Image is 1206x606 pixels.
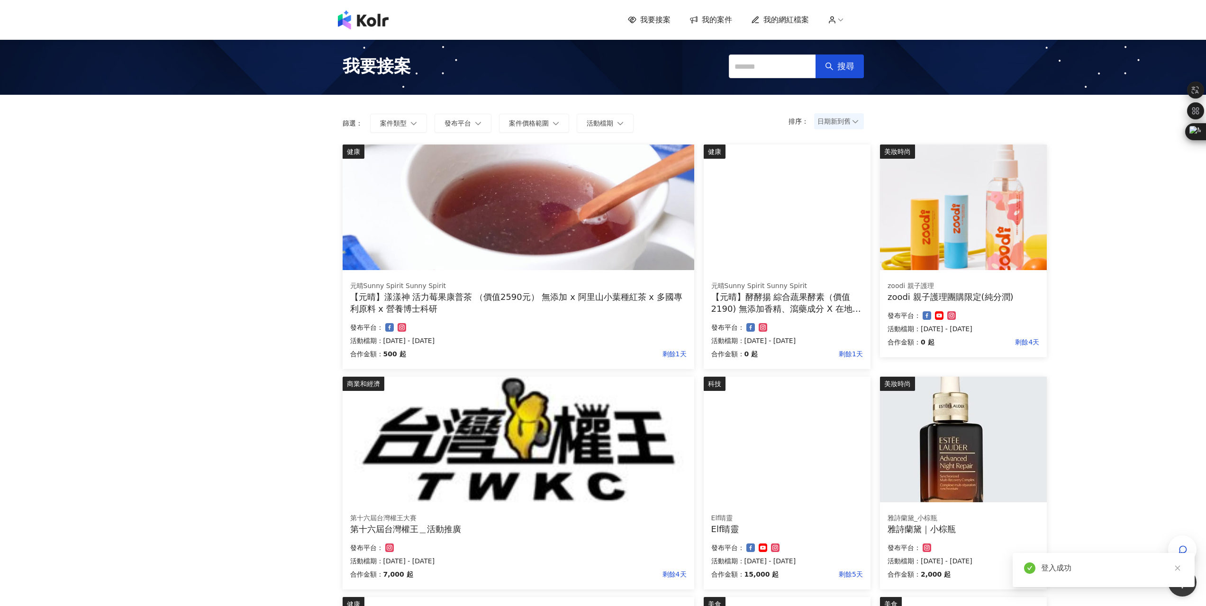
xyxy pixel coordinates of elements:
[628,15,671,25] a: 我要接案
[825,62,834,71] span: search
[888,514,1039,523] div: 雅詩蘭黛_小棕瓶
[343,377,694,502] img: 第十六屆台灣權王
[1024,562,1035,574] span: check-circle
[880,377,915,391] div: 美妝時尚
[837,61,854,72] span: 搜尋
[343,145,694,270] img: 漾漾神｜活力莓果康普茶沖泡粉
[880,145,915,159] div: 美妝時尚
[711,555,863,567] p: 活動檔期：[DATE] - [DATE]
[1041,562,1183,574] div: 登入成功
[338,10,389,29] img: logo
[951,569,1039,580] p: 剩餘8天
[350,542,383,553] p: 發布平台：
[888,569,921,580] p: 合作金額：
[816,54,864,78] button: 搜尋
[888,323,1039,335] p: 活動檔期：[DATE] - [DATE]
[343,145,364,159] div: 健康
[689,15,732,25] a: 我的案件
[758,348,863,360] p: 剩餘1天
[702,15,732,25] span: 我的案件
[711,569,744,580] p: 合作金額：
[789,118,814,125] p: 排序：
[704,145,725,159] div: 健康
[413,569,687,580] p: 剩餘4天
[704,377,870,502] img: Elf睛靈
[888,555,1039,567] p: 活動檔期：[DATE] - [DATE]
[921,569,951,580] p: 2,000 起
[380,119,407,127] span: 案件類型
[711,322,744,333] p: 發布平台：
[577,114,634,133] button: 活動檔期
[880,145,1047,270] img: zoodi 全系列商品
[934,336,1040,348] p: 剩餘4天
[880,377,1047,502] img: 雅詩蘭黛｜小棕瓶
[779,569,863,580] p: 剩餘5天
[350,523,687,535] div: 第十六屆台灣權王＿活動推廣
[350,281,687,291] div: 元晴Sunny Spirit Sunny Spirit
[711,291,863,315] div: 【元晴】酵酵揚 綜合蔬果酵素（價值2190) 無添加香精、瀉藥成分 X 在地小農蔬果萃取 x 營養博士科研
[711,335,863,346] p: 活動檔期：[DATE] - [DATE]
[888,542,921,553] p: 發布平台：
[921,336,934,348] p: 0 起
[704,377,725,391] div: 科技
[711,523,863,535] div: Elf睛靈
[444,119,471,127] span: 發布平台
[343,377,384,391] div: 商業和經濟
[711,348,744,360] p: 合作金額：
[435,114,491,133] button: 發布平台
[350,514,687,523] div: 第十六屆台灣權王大賽
[744,348,758,360] p: 0 起
[343,54,411,78] span: 我要接案
[704,145,870,270] img: 酵酵揚｜綜合蔬果酵素
[751,15,809,25] a: 我的網紅檔案
[587,119,613,127] span: 活動檔期
[406,348,687,360] p: 剩餘1天
[370,114,427,133] button: 案件類型
[499,114,569,133] button: 案件價格範圍
[763,15,809,25] span: 我的網紅檔案
[711,281,863,291] div: 元晴Sunny Spirit Sunny Spirit
[350,348,383,360] p: 合作金額：
[350,569,383,580] p: 合作金額：
[711,542,744,553] p: 發布平台：
[817,114,861,128] span: 日期新到舊
[888,310,921,321] p: 發布平台：
[350,322,383,333] p: 發布平台：
[711,514,863,523] div: Elf睛靈
[640,15,671,25] span: 我要接案
[350,291,687,315] div: 【元晴】漾漾神 活力莓果康普茶 （價值2590元） 無添加 x 阿里山小葉種紅茶 x 多國專利原料 x 營養博士科研
[888,291,1039,303] div: zoodi 親子護理團購限定(純分潤)
[383,569,413,580] p: 7,000 起
[888,281,1039,291] div: zoodi 親子護理
[383,348,406,360] p: 500 起
[1174,565,1181,571] span: close
[744,569,779,580] p: 15,000 起
[350,555,687,567] p: 活動檔期：[DATE] - [DATE]
[343,119,363,127] p: 篩選：
[350,335,687,346] p: 活動檔期：[DATE] - [DATE]
[888,336,921,348] p: 合作金額：
[509,119,549,127] span: 案件價格範圍
[888,523,1039,535] div: 雅詩蘭黛｜小棕瓶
